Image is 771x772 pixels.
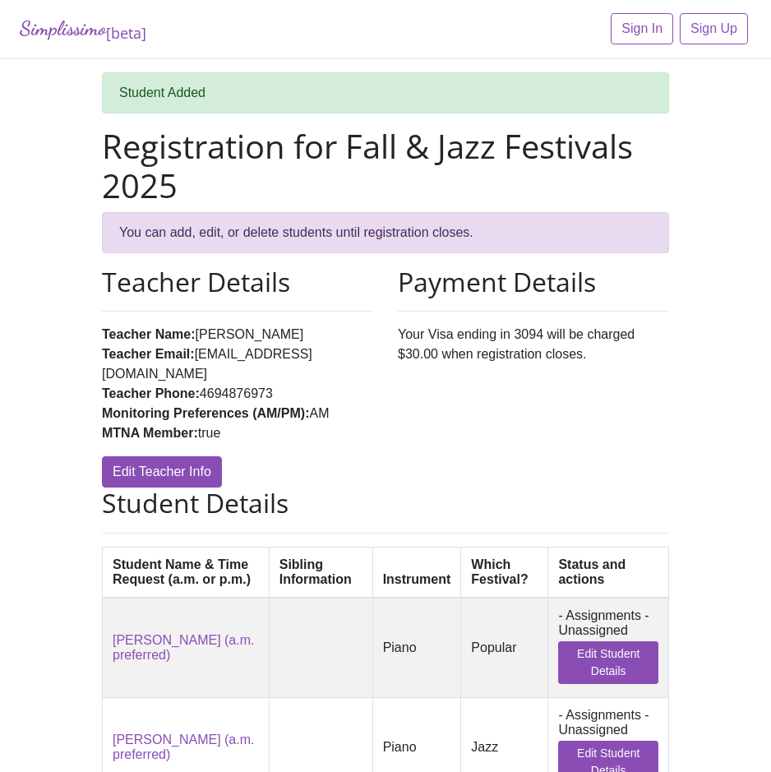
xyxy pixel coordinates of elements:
strong: Teacher Phone: [102,386,200,400]
td: Popular [461,598,548,698]
a: [PERSON_NAME] (a.m. preferred) [113,633,254,662]
sub: [beta] [106,23,146,43]
strong: Teacher Name: [102,327,196,341]
th: Instrument [372,547,461,598]
th: Status and actions [548,547,669,598]
h2: Teacher Details [102,266,373,298]
strong: MTNA Member: [102,426,198,440]
li: 4694876973 [102,384,373,404]
td: - Assignments - Unassigned [548,598,669,698]
strong: Monitoring Preferences (AM/PM): [102,406,309,420]
td: Piano [372,598,461,698]
a: Edit Student Details [558,641,658,684]
a: [PERSON_NAME] (a.m. preferred) [113,733,254,761]
li: [EMAIL_ADDRESS][DOMAIN_NAME] [102,344,373,384]
a: Simplissimo[beta] [20,13,146,45]
li: true [102,423,373,443]
a: Sign In [611,13,673,44]
li: [PERSON_NAME] [102,325,373,344]
li: AM [102,404,373,423]
th: Sibling Information [269,547,372,598]
a: Sign Up [680,13,748,44]
div: Student Added [102,72,669,113]
strong: Teacher Email: [102,347,195,361]
th: Which Festival? [461,547,548,598]
h2: Student Details [102,488,669,519]
h1: Registration for Fall & Jazz Festivals 2025 [102,127,669,206]
h2: Payment Details [398,266,669,298]
div: Your Visa ending in 3094 will be charged $30.00 when registration closes. [385,266,681,488]
div: You can add, edit, or delete students until registration closes. [102,212,669,253]
th: Student Name & Time Request (a.m. or p.m.) [103,547,270,598]
a: Edit Teacher Info [102,456,222,488]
